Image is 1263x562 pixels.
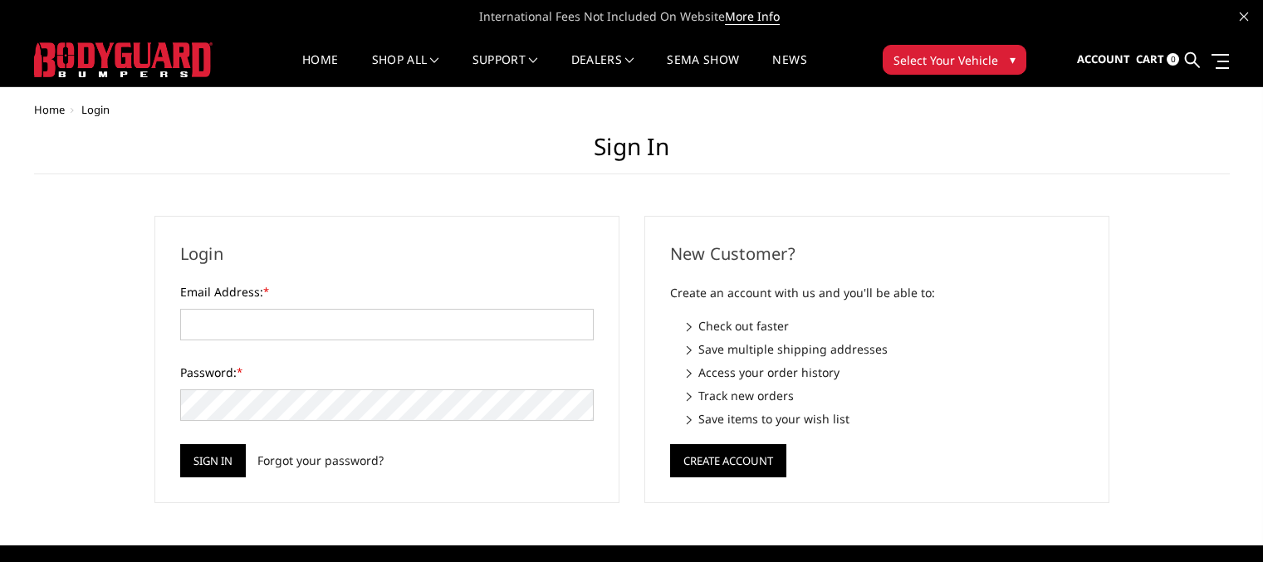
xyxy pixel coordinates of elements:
a: Account [1077,37,1130,82]
button: Select Your Vehicle [883,45,1026,75]
span: Login [81,102,110,117]
a: SEMA Show [667,54,739,86]
a: More Info [725,8,780,25]
input: Sign in [180,444,246,477]
img: BODYGUARD BUMPERS [34,42,213,77]
button: Create Account [670,444,786,477]
span: ▾ [1010,51,1016,68]
a: Dealers [571,54,634,86]
li: Access your order history [687,364,1084,381]
li: Track new orders [687,387,1084,404]
a: Forgot your password? [257,452,384,469]
span: Cart [1136,51,1164,66]
a: News [772,54,806,86]
li: Save items to your wish list [687,410,1084,428]
a: Create Account [670,451,786,467]
span: Account [1077,51,1130,66]
h2: Login [180,242,594,266]
a: Cart 0 [1136,37,1179,82]
span: Select Your Vehicle [893,51,998,69]
h2: New Customer? [670,242,1084,266]
li: Check out faster [687,317,1084,335]
p: Create an account with us and you'll be able to: [670,283,1084,303]
li: Save multiple shipping addresses [687,340,1084,358]
h1: Sign in [34,133,1230,174]
label: Email Address: [180,283,594,301]
span: 0 [1167,53,1179,66]
a: Home [302,54,338,86]
a: shop all [372,54,439,86]
a: Support [472,54,538,86]
label: Password: [180,364,594,381]
a: Home [34,102,65,117]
